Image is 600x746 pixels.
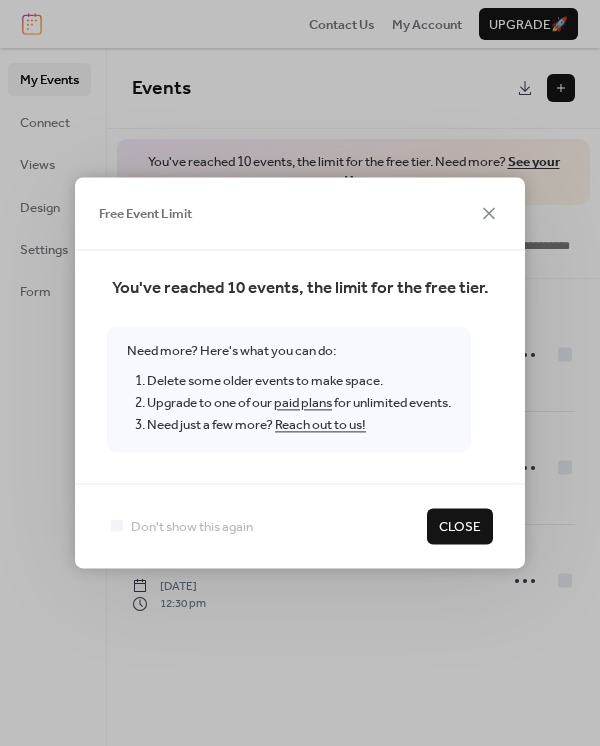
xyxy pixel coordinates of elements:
[131,517,253,537] span: Don't show this again
[439,517,481,537] span: Close
[274,390,332,416] a: paid plans
[147,415,451,437] li: Need just a few more?
[107,275,493,302] span: You've reached 10 events, the limit for the free tier.
[427,508,493,544] button: Close
[99,204,192,224] span: Free Event Limit
[275,413,366,439] a: Reach out to us!
[147,370,451,392] li: Delete some older events to make space.
[107,327,471,453] span: Need more? Here's what you can do:
[147,392,451,414] li: Upgrade to one of our for unlimited events.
